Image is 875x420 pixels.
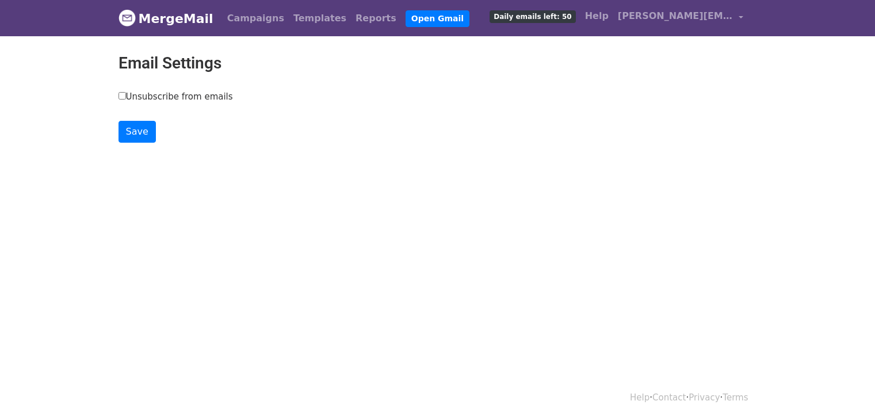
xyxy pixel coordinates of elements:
[119,121,156,143] input: Save
[119,6,213,30] a: MergeMail
[223,7,289,30] a: Campaigns
[406,10,469,27] a: Open Gmail
[580,5,613,28] a: Help
[613,5,748,32] a: [PERSON_NAME][EMAIL_ADDRESS][PERSON_NAME][DOMAIN_NAME]
[652,392,686,403] a: Contact
[689,392,720,403] a: Privacy
[485,5,580,28] a: Daily emails left: 50
[119,54,757,73] h2: Email Settings
[618,9,733,23] span: [PERSON_NAME][EMAIL_ADDRESS][PERSON_NAME][DOMAIN_NAME]
[490,10,575,23] span: Daily emails left: 50
[630,392,649,403] a: Help
[351,7,401,30] a: Reports
[119,92,126,100] input: Unsubscribe from emails
[119,90,233,104] label: Unsubscribe from emails
[289,7,351,30] a: Templates
[723,392,748,403] a: Terms
[119,9,136,26] img: MergeMail logo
